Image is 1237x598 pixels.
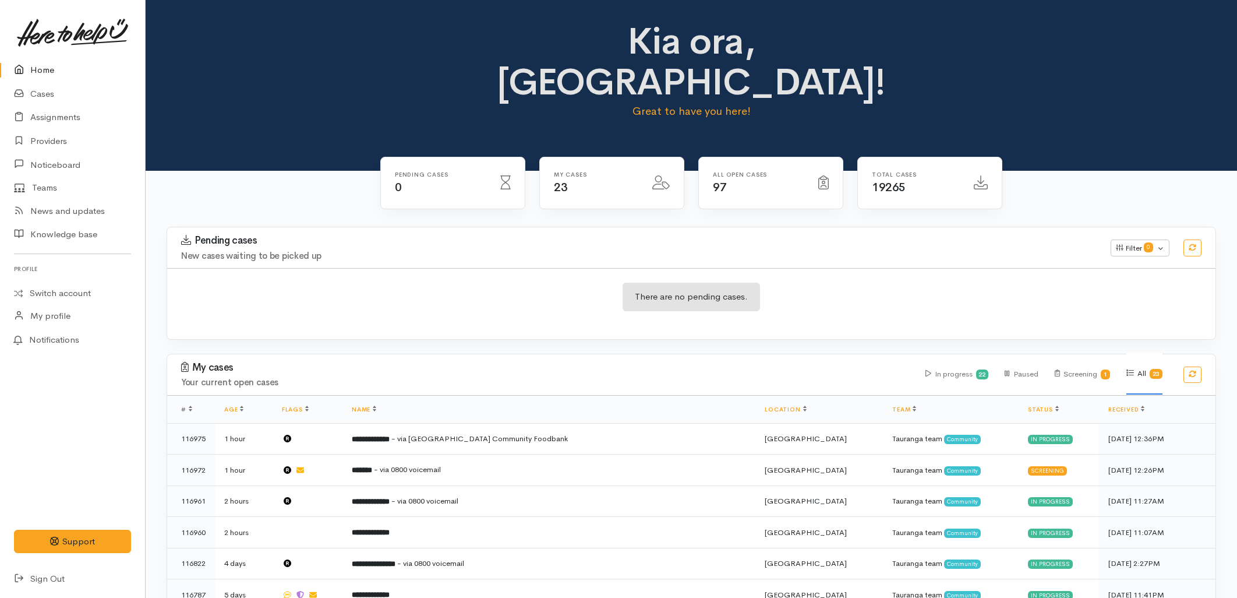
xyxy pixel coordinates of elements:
span: 0 [1144,242,1153,252]
h6: All Open cases [713,171,804,178]
span: - via 0800 voicemail [397,558,464,568]
td: 1 hour [215,423,273,455]
span: Community [944,435,981,444]
a: Name [352,406,376,413]
b: 23 [1153,370,1160,378]
td: 116972 [167,455,215,486]
span: 23 [554,180,567,195]
span: [GEOGRAPHIC_DATA] [765,496,847,506]
span: # [181,406,192,413]
h4: New cases waiting to be picked up [181,251,1097,261]
a: Location [765,406,806,413]
div: In progress [1028,435,1073,444]
button: Support [14,530,131,554]
h3: My cases [181,362,911,374]
h1: Kia ora, [GEOGRAPHIC_DATA]! [433,21,950,103]
td: [DATE] 12:26PM [1099,455,1215,486]
div: In progress [1028,560,1073,569]
td: [DATE] 2:27PM [1099,548,1215,579]
h3: Pending cases [181,235,1097,247]
td: 4 days [215,548,273,579]
div: Screening [1055,353,1111,395]
a: Received [1108,406,1144,413]
span: - via [GEOGRAPHIC_DATA] Community Foodbank [391,434,568,444]
span: Community [944,529,981,538]
div: Paused [1005,353,1038,395]
span: [GEOGRAPHIC_DATA] [765,558,847,568]
h6: My cases [554,171,638,178]
div: In progress [1028,497,1073,506]
span: 19265 [872,180,906,195]
h4: Your current open cases [181,378,911,388]
td: 1 hour [215,455,273,486]
td: [DATE] 12:36PM [1099,423,1215,455]
td: Tauranga team [883,455,1019,486]
td: 116822 [167,548,215,579]
b: 1 [1104,371,1107,378]
div: In progress [925,353,989,395]
span: [GEOGRAPHIC_DATA] [765,465,847,475]
span: - via 0800 voicemail [391,496,458,506]
span: [GEOGRAPHIC_DATA] [765,527,847,537]
p: Great to have you here! [433,103,950,119]
span: [GEOGRAPHIC_DATA] [765,434,847,444]
td: 2 hours [215,486,273,517]
td: 116975 [167,423,215,455]
h6: Pending cases [395,171,486,178]
td: 116961 [167,486,215,517]
td: Tauranga team [883,548,1019,579]
div: In progress [1028,529,1073,538]
td: Tauranga team [883,517,1019,548]
span: Community [944,560,981,569]
span: 97 [713,180,726,195]
td: [DATE] 11:27AM [1099,486,1215,517]
td: [DATE] 11:07AM [1099,517,1215,548]
td: 2 hours [215,517,273,548]
button: Filter0 [1111,240,1169,257]
a: Team [892,406,916,413]
div: There are no pending cases. [623,283,760,311]
span: Community [944,466,981,476]
h6: Profile [14,261,131,277]
div: Screening [1028,466,1067,476]
td: Tauranga team [883,486,1019,517]
h6: Total cases [872,171,960,178]
td: 116960 [167,517,215,548]
a: Status [1028,406,1059,413]
td: Tauranga team [883,423,1019,455]
span: - via 0800 voicemail [374,465,441,474]
a: Flags [282,406,309,413]
b: 22 [978,371,985,378]
a: Age [224,406,243,413]
span: 0 [395,180,402,195]
span: Community [944,497,981,506]
div: All [1126,353,1162,395]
